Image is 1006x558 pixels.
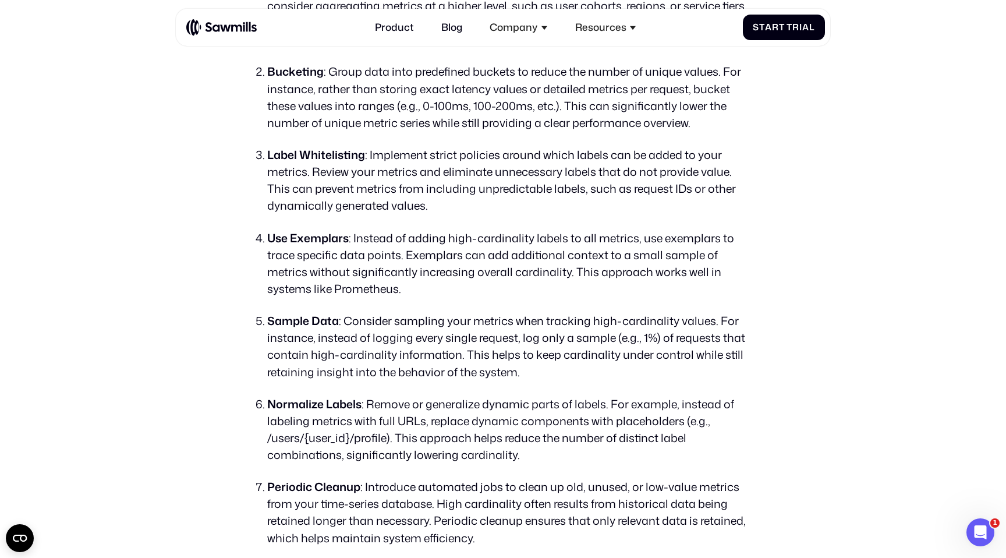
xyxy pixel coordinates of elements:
button: Open CMP widget [6,524,34,552]
span: a [802,22,809,33]
strong: Bucketing [267,63,324,79]
a: Product [367,14,421,41]
li: : Group data into predefined buckets to reduce the number of unique values. For instance, rather ... [267,63,752,131]
span: l [809,22,815,33]
span: t [759,22,765,33]
strong: Periodic Cleanup [267,479,360,495]
li: : Consider sampling your metrics when tracking high-cardinality values. For instance, instead of ... [267,312,752,380]
iframe: Intercom live chat [966,518,994,546]
li: : Remove or generalize dynamic parts of labels. For example, instead of labeling metrics with ful... [267,395,752,464]
div: Resources [568,14,644,41]
span: S [753,22,759,33]
span: 1 [990,518,1000,528]
li: : Implement strict policies around which labels can be added to your metrics. Review your metrics... [267,146,752,214]
span: a [765,22,772,33]
span: T [787,22,792,33]
li: : Instead of adding high-cardinality labels to all metrics, use exemplars to trace specific data ... [267,229,752,298]
span: i [799,22,802,33]
strong: Label Whitelisting [267,147,365,163]
div: Company [490,22,537,34]
strong: Use Exemplars [267,230,349,246]
a: Blog [434,14,470,41]
span: t [779,22,785,33]
span: r [772,22,779,33]
a: StartTrial [743,15,825,40]
span: r [792,22,799,33]
div: Resources [575,22,626,34]
strong: Sample Data [267,313,339,329]
strong: Normalize Labels [267,396,362,412]
li: : Introduce automated jobs to clean up old, unused, or low-value metrics from your time-series da... [267,478,752,546]
div: Company [482,14,555,41]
